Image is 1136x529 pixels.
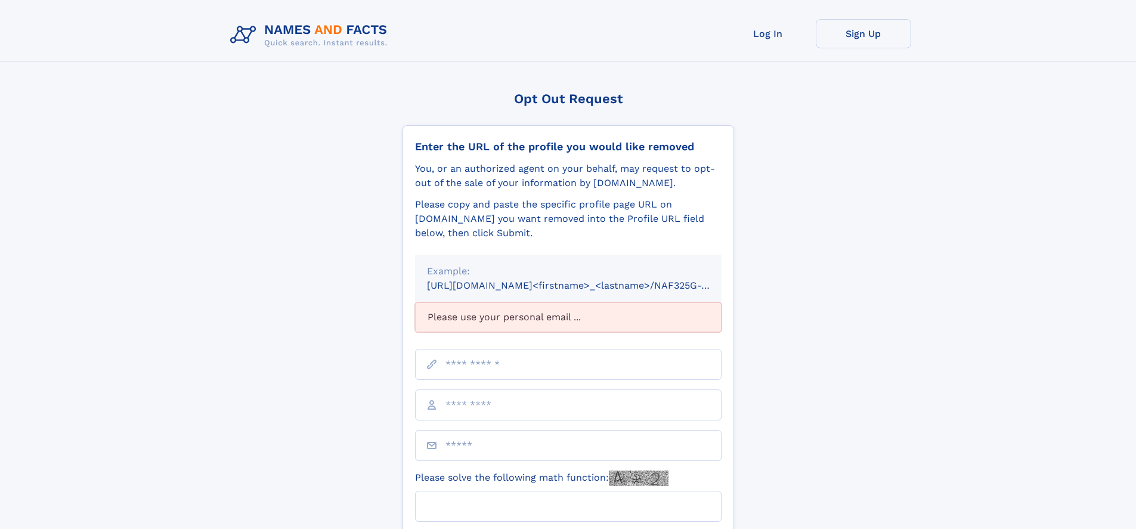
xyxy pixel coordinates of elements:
div: You, or an authorized agent on your behalf, may request to opt-out of the sale of your informatio... [415,162,722,190]
div: Please use your personal email ... [415,302,722,332]
a: Sign Up [816,19,911,48]
img: Logo Names and Facts [225,19,397,51]
div: Example: [427,264,710,279]
div: Enter the URL of the profile you would like removed [415,140,722,153]
div: Please copy and paste the specific profile page URL on [DOMAIN_NAME] you want removed into the Pr... [415,197,722,240]
div: Opt Out Request [403,91,734,106]
a: Log In [720,19,816,48]
label: Please solve the following math function: [415,471,668,486]
small: [URL][DOMAIN_NAME]<firstname>_<lastname>/NAF325G-xxxxxxxx [427,280,744,291]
